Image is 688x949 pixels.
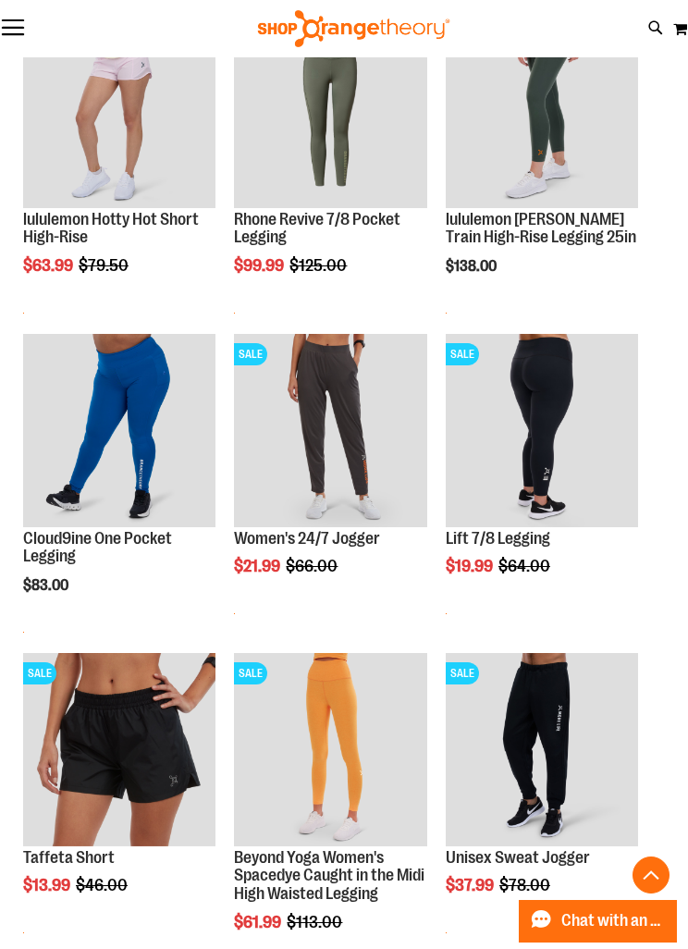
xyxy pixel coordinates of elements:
a: Rhone Revive 7/8 Pocket LeggingSALE [234,15,426,210]
span: SALE [234,662,267,684]
a: Rhone Revive 7/8 Pocket Legging [234,210,400,247]
span: $138.00 [446,258,499,275]
img: Product image for Beyond Yoga Womens Spacedye Caught in the Midi High Waisted Legging [234,653,426,845]
span: $99.99 [234,256,287,275]
a: Cloud9ine One Pocket Legging [23,529,172,566]
span: SALE [446,662,479,684]
img: Product image for Unisex Sweat Jogger [446,653,638,845]
span: SALE [234,343,267,365]
span: $78.00 [499,876,553,894]
a: Lift 7/8 Legging [446,529,550,548]
button: Back To Top [633,857,670,894]
span: $37.99 [446,876,497,894]
span: $61.99 [234,913,284,931]
span: $21.99 [234,557,283,575]
a: lululemon Hotty Hot Short High-Rise [23,210,199,247]
a: Main Image of Taffeta ShortSALE [23,653,215,848]
a: Main view of 2024 October lululemon Wunder Train High-Rise [446,15,638,210]
div: product [14,325,225,642]
span: $125.00 [289,256,350,275]
div: product [14,6,225,323]
span: $46.00 [76,876,130,894]
span: SALE [23,662,56,684]
img: lululemon Hotty Hot Short High-Rise [23,15,215,207]
a: Women's 24/7 Jogger [234,529,380,548]
div: product [436,644,647,943]
a: Unisex Sweat Jogger [446,848,590,867]
a: Product image for Beyond Yoga Womens Spacedye Caught in the Midi High Waisted LeggingSALE [234,653,426,848]
span: $19.99 [446,557,496,575]
img: Shop Orangetheory [255,10,452,47]
span: $113.00 [287,913,345,931]
img: Rhone Revive 7/8 Pocket Legging [234,15,426,207]
div: product [225,6,436,323]
span: $79.50 [79,256,131,275]
img: Main view of 2024 October lululemon Wunder Train High-Rise [446,15,638,207]
div: product [436,325,647,623]
span: $66.00 [286,557,340,575]
img: Main Image of Taffeta Short [23,653,215,845]
a: Product image for Unisex Sweat JoggerSALE [446,653,638,848]
span: $13.99 [23,876,73,894]
img: Cloud9ine One Pocket Legging [23,334,215,526]
span: Chat with an Expert [561,912,666,930]
div: product [14,644,225,943]
div: product [225,325,436,623]
a: Beyond Yoga Women's Spacedye Caught in the Midi High Waisted Legging [234,848,424,904]
span: $63.99 [23,256,76,275]
a: Taffeta Short [23,848,115,867]
img: Product image for 24/7 Jogger [234,334,426,526]
a: lululemon [PERSON_NAME] Train High-Rise Legging 25in [446,210,636,247]
button: Chat with an Expert [519,900,678,943]
a: Product image for 24/7 JoggerSALE [234,334,426,529]
a: lululemon Hotty Hot Short High-Rise [23,15,215,210]
div: product [436,6,647,323]
a: Cloud9ine One Pocket Legging [23,334,215,529]
img: 2024 October Lift 7/8 Legging [446,334,638,526]
span: $83.00 [23,577,71,594]
a: 2024 October Lift 7/8 LeggingSALE [446,334,638,529]
span: SALE [446,343,479,365]
span: $64.00 [498,557,553,575]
